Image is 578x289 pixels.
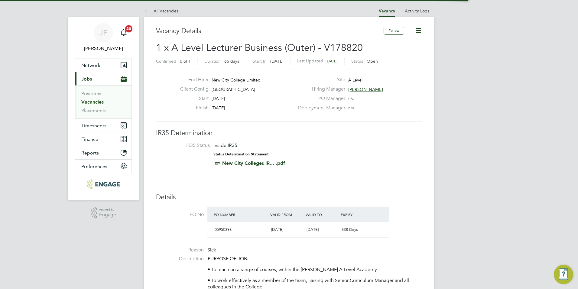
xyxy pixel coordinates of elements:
[294,95,345,102] label: PO Manager
[348,87,383,92] span: [PERSON_NAME]
[204,58,221,64] label: Duration
[213,152,269,156] strong: Status Determination Statement
[75,160,132,173] button: Preferences
[144,8,178,14] a: All Vacancies
[554,265,573,284] button: Engage Resource Center
[99,212,116,218] span: Engage
[175,105,209,111] label: Finish
[81,123,106,128] span: Timesheets
[156,42,363,54] span: 1 x A Level Lecturer Business (Outer) - V178820
[175,95,209,102] label: Start
[68,17,139,200] nav: Main navigation
[87,179,119,189] img: huntereducation-logo-retina.png
[307,227,319,232] span: [DATE]
[156,193,422,202] h3: Details
[81,108,106,113] a: Placements
[75,45,132,52] span: James Farrington
[81,91,101,96] a: Positions
[180,58,191,64] span: 0 of 1
[222,160,285,166] a: New City Colleges IR... .pdf
[297,58,323,64] label: Last Updated
[269,209,304,220] div: Valid From
[99,29,107,37] span: JF
[405,8,429,14] a: Activity Logs
[342,227,358,232] span: 338 Days
[75,72,132,85] button: Jobs
[91,207,116,219] a: Powered byEngage
[75,132,132,146] button: Finance
[253,58,267,64] label: Start In
[156,211,204,218] label: PO No
[215,227,232,232] span: 05950398
[156,58,176,64] label: Confirmed
[207,247,216,253] span: Sick
[212,87,255,92] span: [GEOGRAPHIC_DATA]
[175,77,209,83] label: End Hirer
[99,207,116,212] span: Powered by
[162,142,210,149] label: IR35 Status
[348,105,354,111] span: n/a
[156,27,384,35] h3: Vacancy Details
[348,96,354,101] span: n/a
[339,209,375,220] div: Expiry
[81,76,92,82] span: Jobs
[75,58,132,72] button: Network
[212,96,225,101] span: [DATE]
[213,142,237,148] span: Inside IR35
[75,146,132,159] button: Reports
[379,8,395,14] a: Vacancy
[224,58,239,64] span: 65 days
[326,58,338,64] span: [DATE]
[351,58,363,64] label: Status
[294,77,345,83] label: Site
[75,179,132,189] a: Go to home page
[294,86,345,92] label: Hiring Manager
[175,86,209,92] label: Client Config
[81,136,98,142] span: Finance
[118,23,130,42] a: 20
[367,58,378,64] span: Open
[384,27,404,35] button: Follow
[81,164,107,169] span: Preferences
[75,119,132,132] button: Timesheets
[212,209,269,220] div: PO Number
[212,77,261,83] span: New City College Limited
[75,85,132,118] div: Jobs
[81,150,99,156] span: Reports
[208,256,422,262] p: PURPOSE OF JOB:
[125,25,132,32] span: 20
[156,129,422,138] h3: IR35 Determination
[348,77,362,83] span: A Level
[304,209,339,220] div: Valid To
[270,58,284,64] span: [DATE]
[81,62,100,68] span: Network
[208,267,422,273] p: • To teach on a range of courses, within the [PERSON_NAME] A Level Academy
[212,105,225,111] span: [DATE]
[294,105,345,111] label: Deployment Manager
[156,256,204,262] label: Description
[75,23,132,52] a: JF[PERSON_NAME]
[156,247,204,253] label: Reason
[81,99,104,105] a: Vacancies
[271,227,283,232] span: [DATE]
